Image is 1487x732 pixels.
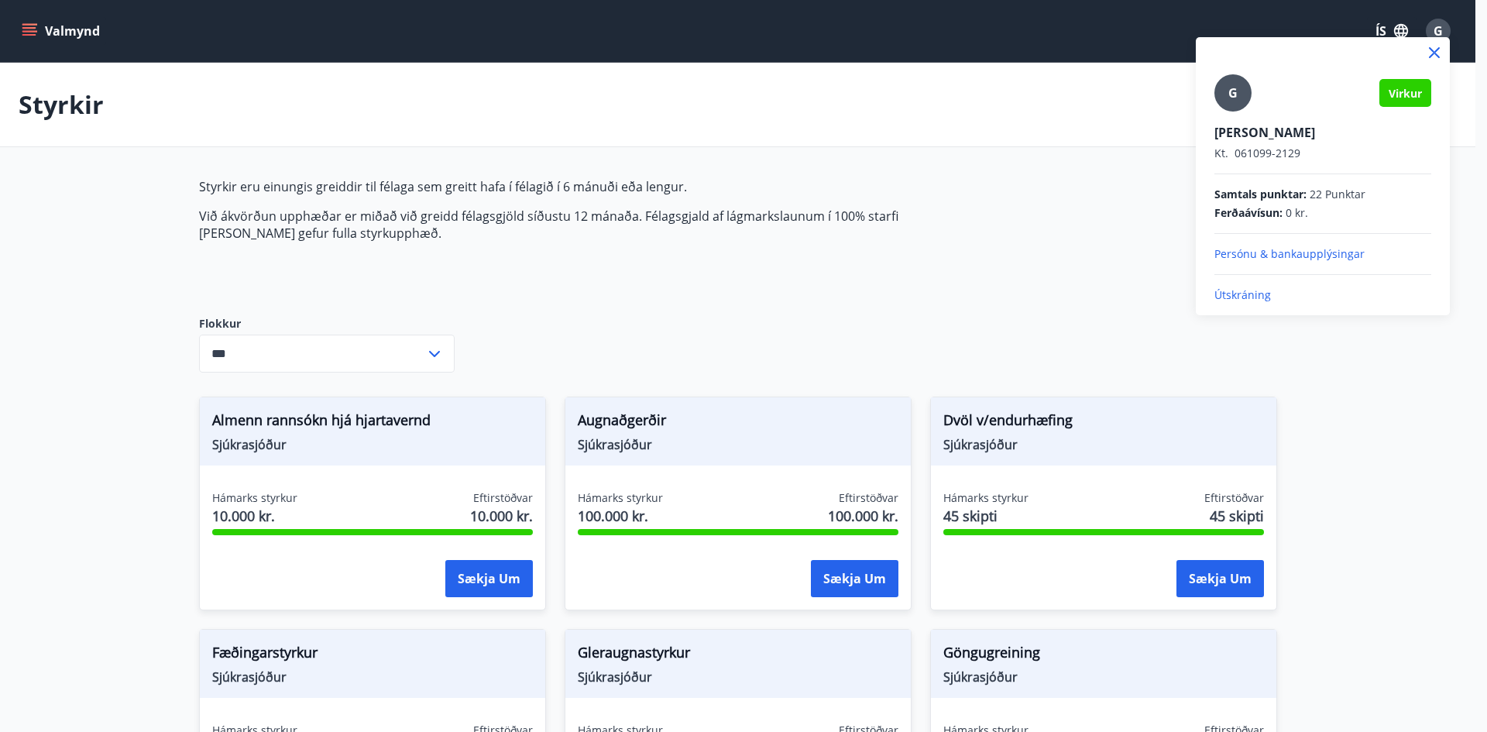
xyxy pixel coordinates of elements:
[1214,287,1431,303] p: Útskráning
[1214,246,1431,262] p: Persónu & bankaupplýsingar
[1389,86,1422,101] span: Virkur
[1214,187,1307,202] span: Samtals punktar :
[1214,205,1283,221] span: Ferðaávísun :
[1214,146,1431,161] p: 061099-2129
[1214,146,1228,160] span: Kt.
[1214,124,1431,141] p: [PERSON_NAME]
[1228,84,1238,101] span: G
[1310,187,1365,202] span: 22 Punktar
[1286,205,1308,221] span: 0 kr.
